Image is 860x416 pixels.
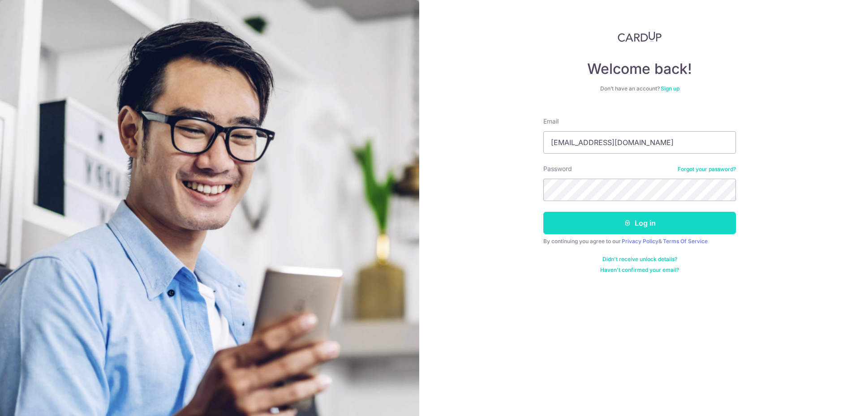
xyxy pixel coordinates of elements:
a: Terms Of Service [663,238,708,244]
button: Log in [543,212,736,234]
a: Didn't receive unlock details? [602,256,677,263]
a: Forgot your password? [678,166,736,173]
a: Haven't confirmed your email? [600,266,679,274]
label: Password [543,164,572,173]
input: Enter your Email [543,131,736,154]
a: Sign up [661,85,679,92]
h4: Welcome back! [543,60,736,78]
a: Privacy Policy [622,238,658,244]
img: CardUp Logo [618,31,662,42]
label: Email [543,117,559,126]
div: By continuing you agree to our & [543,238,736,245]
div: Don’t have an account? [543,85,736,92]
